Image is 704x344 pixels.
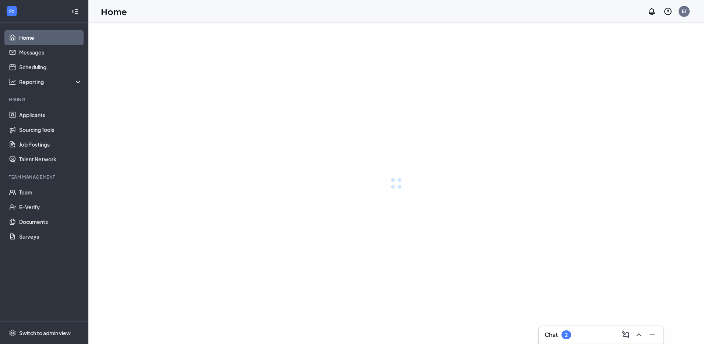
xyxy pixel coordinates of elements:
a: Scheduling [19,60,82,74]
svg: Notifications [647,7,656,16]
a: Documents [19,214,82,229]
svg: Settings [9,329,16,337]
div: Team Management [9,174,81,180]
div: Switch to admin view [19,329,71,337]
svg: ComposeMessage [621,330,630,339]
a: Messages [19,45,82,60]
a: Team [19,185,82,200]
button: ChevronUp [632,329,644,341]
h1: Home [101,5,127,18]
h3: Chat [545,331,558,339]
button: Minimize [645,329,657,341]
a: E-Verify [19,200,82,214]
svg: Minimize [648,330,657,339]
a: Surveys [19,229,82,244]
a: Talent Network [19,152,82,166]
svg: Analysis [9,78,16,85]
svg: ChevronUp [634,330,643,339]
a: Sourcing Tools [19,122,82,137]
a: Job Postings [19,137,82,152]
svg: WorkstreamLogo [8,7,15,15]
a: Home [19,30,82,45]
div: Reporting [19,78,82,85]
button: ComposeMessage [619,329,631,341]
div: 2 [565,332,568,338]
a: Applicants [19,108,82,122]
div: ET [682,8,687,14]
svg: Collapse [71,8,78,15]
div: Hiring [9,96,81,103]
svg: QuestionInfo [663,7,672,16]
